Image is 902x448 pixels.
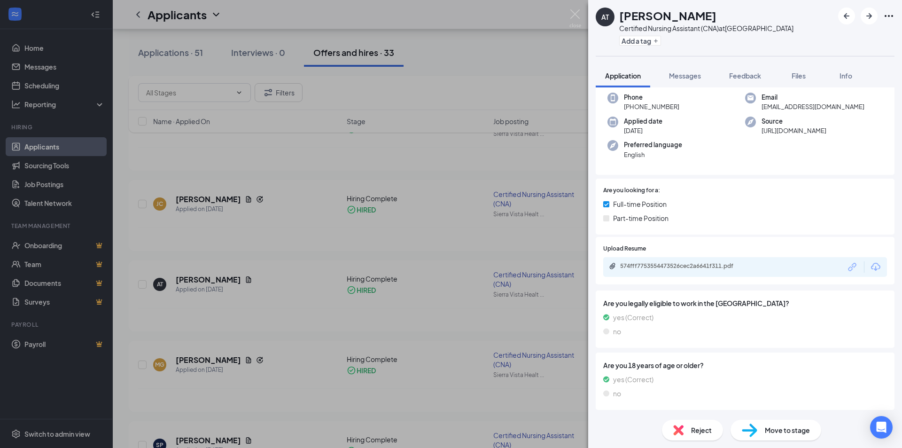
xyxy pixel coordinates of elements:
[613,374,653,385] span: yes (Correct)
[613,326,621,337] span: no
[669,71,701,80] span: Messages
[762,93,864,102] span: Email
[624,102,679,111] span: [PHONE_NUMBER]
[762,117,826,126] span: Source
[863,10,875,22] svg: ArrowRight
[619,24,793,33] div: Certified Nursing Assistant (CNA) at [GEOGRAPHIC_DATA]
[603,298,887,308] span: Are you legally eligible to work in the [GEOGRAPHIC_DATA]?
[613,312,653,322] span: yes (Correct)
[603,244,646,253] span: Upload Resume
[624,93,679,102] span: Phone
[624,150,682,159] span: English
[603,360,887,370] span: Are you 18 years of age or older?
[838,8,855,24] button: ArrowLeftNew
[765,425,810,435] span: Move to stage
[762,126,826,135] span: [URL][DOMAIN_NAME]
[601,12,609,22] div: AT
[653,38,659,44] svg: Plus
[883,10,894,22] svg: Ellipses
[609,262,616,270] svg: Paperclip
[609,262,761,271] a: Paperclip574fff7753554473526cec2a6641f311.pdf
[870,416,893,439] div: Open Intercom Messenger
[729,71,761,80] span: Feedback
[762,102,864,111] span: [EMAIL_ADDRESS][DOMAIN_NAME]
[613,388,621,399] span: no
[624,126,662,135] span: [DATE]
[861,8,878,24] button: ArrowRight
[840,71,852,80] span: Info
[613,213,669,223] span: Part-time Position
[624,117,662,126] span: Applied date
[620,262,752,270] div: 574fff7753554473526cec2a6641f311.pdf
[624,140,682,149] span: Preferred language
[619,36,661,46] button: PlusAdd a tag
[603,186,660,195] span: Are you looking for a:
[613,199,667,209] span: Full-time Position
[847,261,859,273] svg: Link
[605,71,641,80] span: Application
[841,10,852,22] svg: ArrowLeftNew
[691,425,712,435] span: Reject
[619,8,716,24] h1: [PERSON_NAME]
[792,71,806,80] span: Files
[870,261,881,273] svg: Download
